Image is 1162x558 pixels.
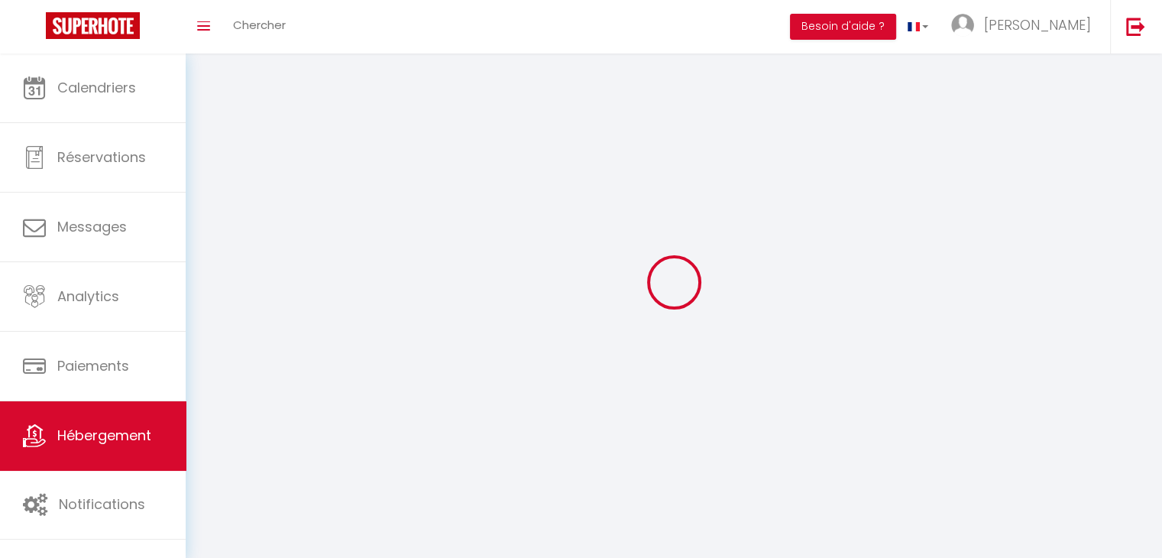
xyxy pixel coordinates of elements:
[59,495,145,514] span: Notifications
[790,14,896,40] button: Besoin d'aide ?
[57,356,129,375] span: Paiements
[46,12,140,39] img: Super Booking
[233,17,286,33] span: Chercher
[57,426,151,445] span: Hébergement
[57,78,136,97] span: Calendriers
[57,287,119,306] span: Analytics
[984,15,1091,34] span: [PERSON_NAME]
[951,14,974,37] img: ...
[1126,17,1145,36] img: logout
[57,217,127,236] span: Messages
[57,148,146,167] span: Réservations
